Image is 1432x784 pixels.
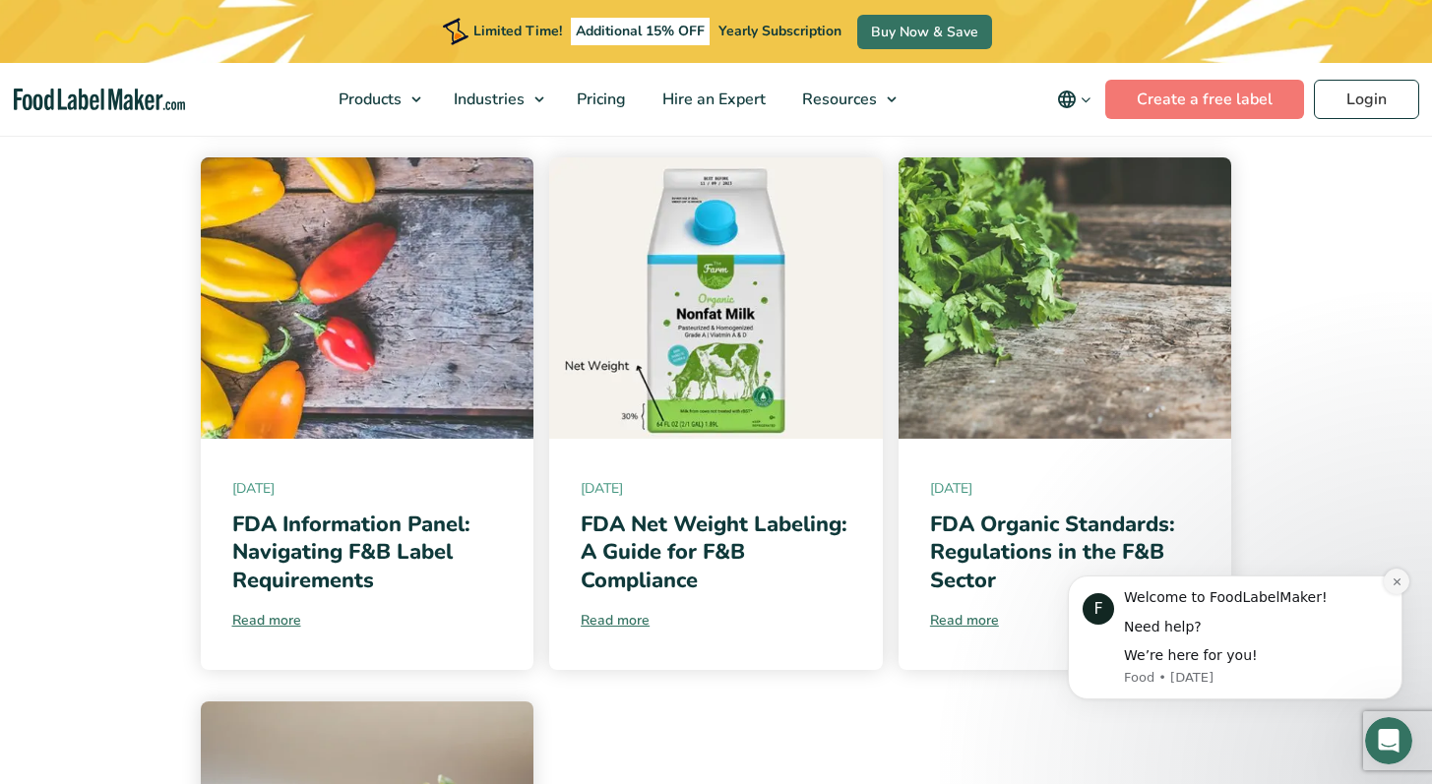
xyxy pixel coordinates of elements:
[899,157,1232,439] img: Green parsley on a wooden table
[333,89,404,110] span: Products
[232,610,503,631] a: Read more
[559,63,640,136] a: Pricing
[232,510,470,595] a: FDA Information Panel: Navigating F&B Label Requirements
[857,15,992,49] a: Buy Now & Save
[86,42,349,62] div: Welcome to FoodLabelMaker!
[784,63,906,136] a: Resources
[232,478,503,499] span: [DATE]
[930,610,1201,631] a: Read more
[930,478,1201,499] span: [DATE]
[448,89,527,110] span: Industries
[436,63,554,136] a: Industries
[30,30,364,153] div: message notification from Food, 1w ago. Welcome to FoodLabelMaker! Need help? We’re here for you!
[473,22,562,40] span: Limited Time!
[796,89,879,110] span: Resources
[86,72,349,91] div: Need help?
[86,123,349,141] p: Message from Food, sent 1w ago
[1314,80,1419,119] a: Login
[1365,717,1412,764] iframe: Intercom live chat
[1105,80,1304,119] a: Create a free label
[581,610,851,631] a: Read more
[656,89,768,110] span: Hire an Expert
[1038,546,1432,731] iframe: Intercom notifications message
[86,100,349,120] div: We’re here for you!
[571,89,628,110] span: Pricing
[44,47,76,79] div: Profile image for Food
[86,42,349,120] div: Message content
[321,63,431,136] a: Products
[645,63,779,136] a: Hire an Expert
[581,510,847,595] a: FDA Net Weight Labeling: A Guide for F&B Compliance
[345,23,371,48] button: Dismiss notification
[581,478,851,499] span: [DATE]
[718,22,841,40] span: Yearly Subscription
[930,510,1175,595] a: FDA Organic Standards: Regulations in the F&B Sector
[571,18,710,45] span: Additional 15% OFF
